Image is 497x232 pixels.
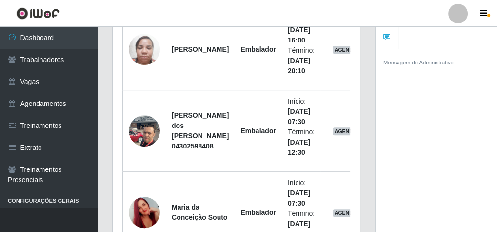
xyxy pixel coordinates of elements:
li: Término: [288,127,315,158]
img: 1710346365517.jpeg [129,110,160,151]
strong: [PERSON_NAME] dos [PERSON_NAME] 04302598408 [172,111,229,150]
span: AGENDADO [333,46,367,54]
img: 1678404349838.jpeg [129,28,160,70]
span: AGENDADO [333,127,367,135]
strong: Maria da Conceição Souto [172,203,227,221]
time: [DATE] 07:30 [288,107,310,126]
strong: [PERSON_NAME] [172,45,229,53]
li: Término: [288,45,315,76]
li: Início: [288,15,315,45]
li: Início: [288,96,315,127]
strong: Embalador [240,209,276,216]
span: AGENDADO [333,209,367,217]
small: Mensagem do Administrativo [383,60,454,65]
strong: Embalador [240,127,276,135]
time: [DATE] 07:30 [288,189,310,207]
img: CoreUI Logo [16,7,60,20]
time: [DATE] 20:10 [288,57,310,75]
strong: Embalador [240,45,276,53]
li: Início: [288,178,315,209]
time: [DATE] 12:30 [288,138,310,156]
